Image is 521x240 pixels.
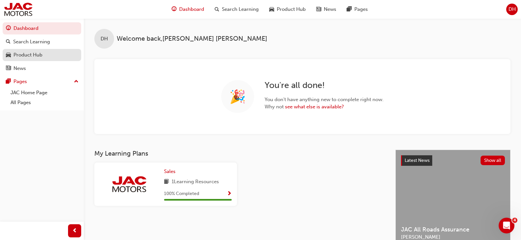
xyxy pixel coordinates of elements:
[3,36,81,48] a: Search Learning
[347,5,352,13] span: pages-icon
[342,3,373,16] a: pages-iconPages
[3,49,81,61] a: Product Hub
[8,98,81,108] a: All Pages
[6,26,11,32] span: guage-icon
[3,21,81,76] button: DashboardSearch LearningProduct HubNews
[172,178,219,186] span: 1 Learning Resources
[13,78,27,85] div: Pages
[401,226,505,233] span: JAC All Roads Assurance
[227,190,232,198] button: Show Progress
[265,96,384,103] span: You don't have anything new to complete right now.
[265,80,384,91] h2: You're all done!
[179,6,204,13] span: Dashboard
[72,227,77,235] span: prev-icon
[3,2,33,17] img: jac-portal
[3,62,81,75] a: News
[164,168,176,174] span: Sales
[215,5,219,13] span: search-icon
[6,39,11,45] span: search-icon
[3,76,81,88] button: Pages
[164,178,169,186] span: book-icon
[6,66,11,72] span: news-icon
[13,65,26,72] div: News
[311,3,342,16] a: news-iconNews
[209,3,264,16] a: search-iconSearch Learning
[481,156,505,165] button: Show all
[227,191,232,197] span: Show Progress
[269,5,274,13] span: car-icon
[405,158,430,163] span: Latest News
[324,6,336,13] span: News
[164,190,199,198] span: 100 % Completed
[74,77,79,86] span: up-icon
[401,155,505,166] a: Latest NewsShow all
[94,150,385,157] h3: My Learning Plans
[13,38,50,46] div: Search Learning
[265,103,384,111] span: Why not
[3,22,81,34] a: Dashboard
[499,218,514,233] iframe: Intercom live chat
[264,3,311,16] a: car-iconProduct Hub
[166,3,209,16] a: guage-iconDashboard
[277,6,306,13] span: Product Hub
[506,4,518,15] button: DH
[354,6,368,13] span: Pages
[509,6,516,13] span: DH
[8,88,81,98] a: JAC Home Page
[117,35,267,43] span: Welcome back , [PERSON_NAME] [PERSON_NAME]
[316,5,321,13] span: news-icon
[285,104,344,110] a: see what else is available?
[229,93,246,100] span: 🎉
[111,175,147,193] img: jac-portal
[512,218,517,223] span: 4
[164,168,178,175] a: Sales
[101,35,108,43] span: DH
[6,79,11,85] span: pages-icon
[222,6,259,13] span: Search Learning
[6,52,11,58] span: car-icon
[13,51,42,59] div: Product Hub
[172,5,177,13] span: guage-icon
